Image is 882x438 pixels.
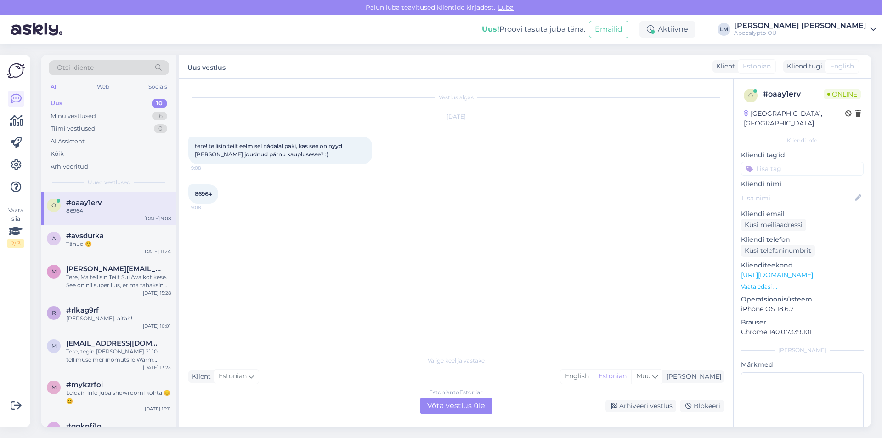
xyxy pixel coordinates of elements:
[734,29,866,37] div: Apocalypto OÜ
[748,92,753,99] span: o
[49,81,59,93] div: All
[589,21,628,38] button: Emailid
[495,3,516,11] span: Luba
[52,425,56,432] span: g
[663,372,721,381] div: [PERSON_NAME]
[144,215,171,222] div: [DATE] 9:08
[195,190,212,197] span: 86964
[51,149,64,159] div: Kõik
[66,339,162,347] span: marikatapasia@gmail.com
[51,268,57,275] span: m
[51,202,56,209] span: o
[66,422,102,430] span: #gqknfj1o
[636,372,650,380] span: Muu
[763,89,824,100] div: # oaay1erv
[594,370,631,383] div: Estonian
[51,124,96,133] div: Tiimi vestlused
[95,81,111,93] div: Web
[741,162,864,176] input: Lisa tag
[741,261,864,270] p: Klienditeekond
[7,239,24,248] div: 2 / 3
[482,24,585,35] div: Proovi tasuta juba täna:
[830,62,854,71] span: English
[741,295,864,304] p: Operatsioonisüsteem
[66,306,99,314] span: #rlkag9rf
[66,199,102,207] span: #oaay1erv
[560,370,594,383] div: English
[712,62,735,71] div: Klient
[66,314,171,323] div: [PERSON_NAME], aitäh!
[741,283,864,291] p: Vaata edasi ...
[219,371,247,381] span: Estonian
[51,112,96,121] div: Minu vestlused
[88,178,130,187] span: Uued vestlused
[51,342,57,349] span: m
[66,240,171,248] div: Tänud ☺️
[741,179,864,189] p: Kliendi nimi
[143,364,171,371] div: [DATE] 13:23
[51,99,62,108] div: Uus
[741,219,806,231] div: Küsi meiliaadressi
[741,346,864,354] div: [PERSON_NAME]
[188,113,724,121] div: [DATE]
[741,150,864,160] p: Kliendi tag'id
[741,304,864,314] p: iPhone OS 18.6.2
[143,290,171,296] div: [DATE] 15:28
[57,63,94,73] span: Otsi kliente
[741,245,815,257] div: Küsi telefoninumbrit
[734,22,866,29] div: [PERSON_NAME] [PERSON_NAME]
[52,309,56,316] span: r
[482,25,499,34] b: Uus!
[145,405,171,412] div: [DATE] 16:11
[195,142,344,158] span: tere! tellisin teilt eelmisel nàdalal paki, kas see on nyyd [PERSON_NAME] joudnud párnu kaupluses...
[188,93,724,102] div: Vestlus algas
[741,193,853,203] input: Lisa nimi
[51,162,88,171] div: Arhiveeritud
[429,388,484,397] div: Estonian to Estonian
[741,209,864,219] p: Kliendi email
[66,347,171,364] div: Tere, tegin [PERSON_NAME] 21.10 tellimuse meriinomütsile Warm Taupe, kas saaksin selle ümber vahe...
[824,89,861,99] span: Online
[143,248,171,255] div: [DATE] 11:24
[743,62,771,71] span: Estonian
[147,81,169,93] div: Socials
[66,265,162,273] span: margit.valdmann@gmail.com
[66,381,103,389] span: #mykzrfoi
[741,271,813,279] a: [URL][DOMAIN_NAME]
[7,206,24,248] div: Vaata siia
[734,22,876,37] a: [PERSON_NAME] [PERSON_NAME]Apocalypto OÜ
[66,389,171,405] div: Leidain info juba showroomi kohta 😊😊
[741,137,864,145] div: Kliendi info
[605,400,676,412] div: Arhiveeri vestlus
[66,273,171,290] div: Tere, Ma tellisin Teilt Sui Ava kotikese. See on nii super ilus, et ma tahaksin tellida ühe veel,...
[152,99,167,108] div: 10
[741,360,864,370] p: Märkmed
[51,137,85,146] div: AI Assistent
[152,112,167,121] div: 16
[188,372,211,381] div: Klient
[66,207,171,215] div: 86964
[741,318,864,327] p: Brauser
[680,400,724,412] div: Blokeeri
[741,327,864,337] p: Chrome 140.0.7339.101
[51,384,57,391] span: m
[154,124,167,133] div: 0
[639,21,695,38] div: Aktiivne
[420,398,492,414] div: Võta vestlus üle
[7,62,25,80] img: Askly Logo
[741,235,864,245] p: Kliendi telefon
[744,109,845,128] div: [GEOGRAPHIC_DATA], [GEOGRAPHIC_DATA]
[52,235,56,242] span: a
[191,165,226,171] span: 9:08
[718,23,730,36] div: LM
[188,357,724,365] div: Valige keel ja vastake
[191,204,226,211] span: 9:08
[143,323,171,330] div: [DATE] 10:01
[783,62,822,71] div: Klienditugi
[187,60,226,73] label: Uus vestlus
[66,232,104,240] span: #avsdurka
